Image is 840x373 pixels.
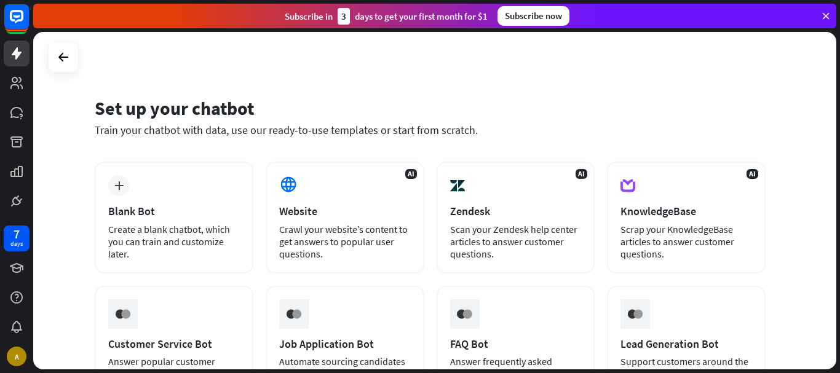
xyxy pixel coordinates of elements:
div: Subscribe in days to get your first month for $1 [285,8,488,25]
div: 7 [14,229,20,240]
div: days [10,240,23,248]
div: Subscribe now [497,6,569,26]
div: 3 [338,8,350,25]
div: A [7,347,26,366]
a: 7 days [4,226,30,251]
